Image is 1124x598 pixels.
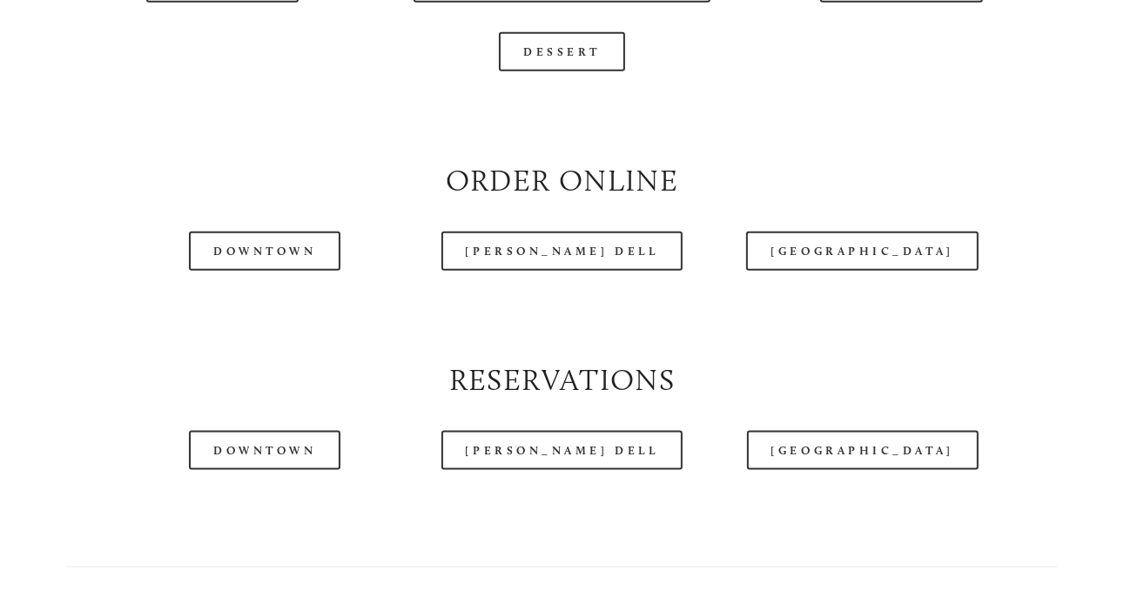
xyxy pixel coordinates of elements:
[441,431,683,470] a: [PERSON_NAME] Dell
[441,232,683,271] a: [PERSON_NAME] Dell
[746,232,978,271] a: [GEOGRAPHIC_DATA]
[189,431,340,470] a: Downtown
[67,160,1056,202] h2: Order Online
[67,359,1056,401] h2: Reservations
[747,431,979,470] a: [GEOGRAPHIC_DATA]
[189,232,340,271] a: Downtown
